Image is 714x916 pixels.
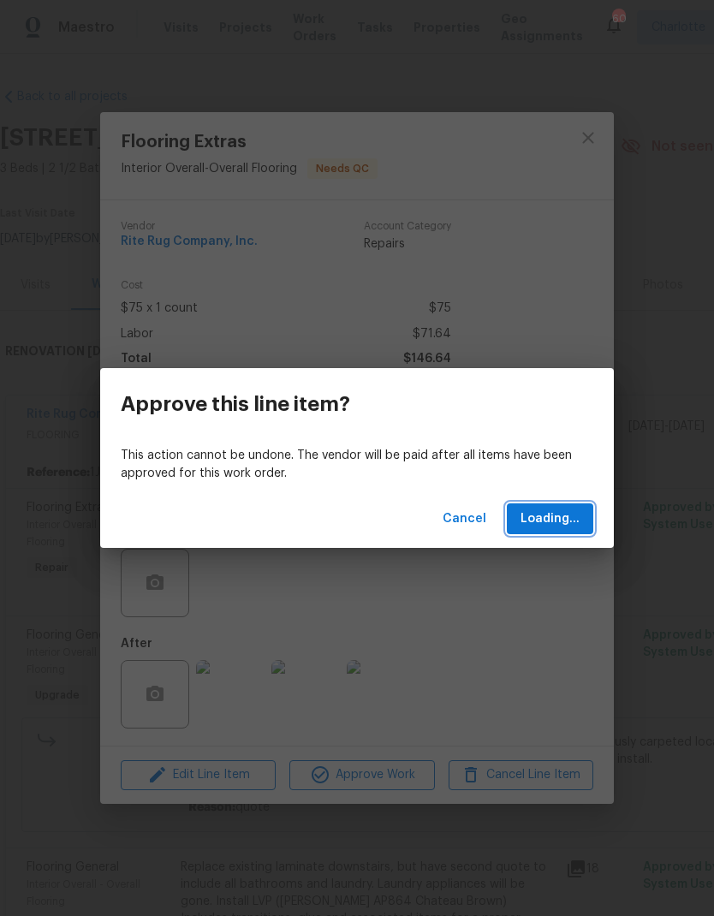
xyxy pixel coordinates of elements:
span: Cancel [443,509,486,530]
p: This action cannot be undone. The vendor will be paid after all items have been approved for this... [121,447,593,483]
button: Cancel [436,503,493,535]
h3: Approve this line item? [121,392,350,416]
span: Loading... [521,509,580,530]
button: Loading... [507,503,593,535]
